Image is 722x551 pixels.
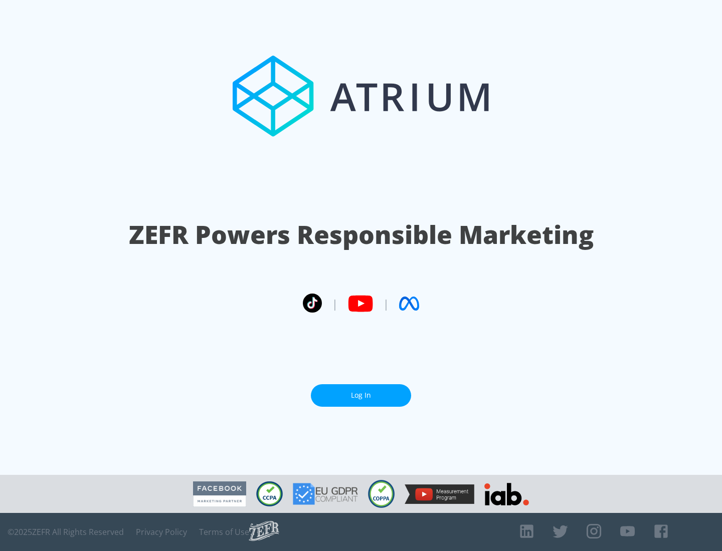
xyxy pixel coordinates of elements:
a: Terms of Use [199,527,249,537]
h1: ZEFR Powers Responsible Marketing [129,217,594,252]
span: © 2025 ZEFR All Rights Reserved [8,527,124,537]
img: GDPR Compliant [293,483,358,505]
img: IAB [484,483,529,505]
span: | [383,296,389,311]
img: Facebook Marketing Partner [193,481,246,507]
span: | [332,296,338,311]
img: COPPA Compliant [368,480,395,508]
img: YouTube Measurement Program [405,484,474,504]
a: Log In [311,384,411,407]
img: CCPA Compliant [256,481,283,506]
a: Privacy Policy [136,527,187,537]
